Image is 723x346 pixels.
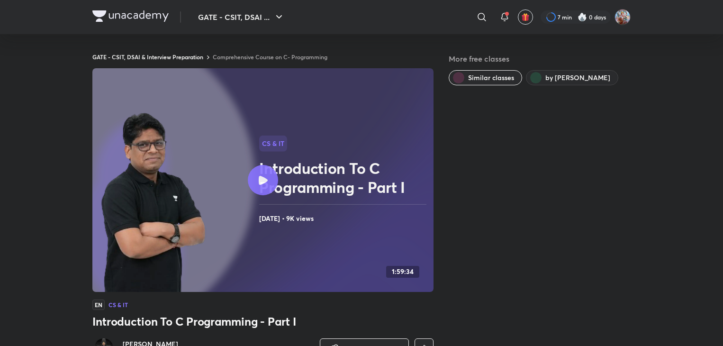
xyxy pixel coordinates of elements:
[92,53,203,61] a: GATE - CSIT, DSAI & Interview Preparation
[92,300,105,310] span: EN
[449,70,522,85] button: Similar classes
[449,53,631,64] h5: More free classes
[259,159,430,197] h2: Introduction To C Programming - Part I
[213,53,327,61] a: Comprehensive Course on C- Programming
[468,73,514,82] span: Similar classes
[615,9,631,25] img: Divya
[518,9,533,25] button: avatar
[259,212,430,225] h4: [DATE] • 9K views
[578,12,587,22] img: streak
[92,10,169,22] img: Company Logo
[92,10,169,24] a: Company Logo
[92,314,434,329] h3: Introduction To C Programming - Part I
[392,268,414,276] h4: 1:59:34
[108,302,128,308] h4: CS & IT
[192,8,290,27] button: GATE - CSIT, DSAI ...
[521,13,530,21] img: avatar
[526,70,618,85] button: by Pankaj Sharma
[545,73,610,82] span: by Pankaj Sharma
